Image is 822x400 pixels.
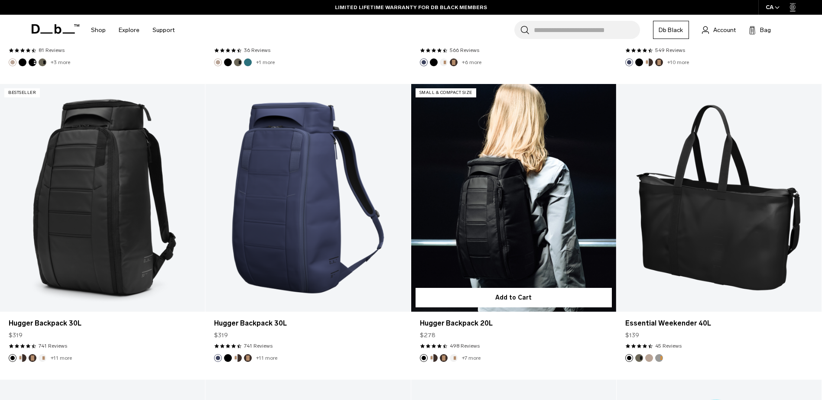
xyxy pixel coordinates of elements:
button: Charcoal Grey [29,58,36,66]
button: Blue Hour [214,354,222,362]
a: 566 reviews [450,46,479,54]
a: Hugger Backpack 20L [420,318,608,329]
button: Espresso [655,58,663,66]
button: Black Out [430,58,438,66]
button: Add to Cart [416,288,612,307]
button: Blue Hour [420,58,428,66]
a: 45 reviews [655,342,682,350]
a: Hugger Backpack 30L [205,84,410,312]
button: Black Out [9,354,16,362]
a: Shop [91,15,106,45]
button: Cappuccino [19,354,26,362]
a: +6 more [462,59,481,65]
span: $278 [420,331,435,340]
a: 81 reviews [39,46,65,54]
a: LIMITED LIFETIME WARRANTY FOR DB BLACK MEMBERS [335,3,487,11]
p: Bestseller [4,88,40,97]
a: Essential Weekender 40L [625,318,813,329]
a: Support [153,15,175,45]
span: $319 [9,331,23,340]
button: Black Out [420,354,428,362]
span: $139 [625,331,639,340]
button: Cappuccino [430,354,438,362]
a: +11 more [51,355,72,361]
a: Hugger Backpack 30L [214,318,402,329]
button: Black Out [19,58,26,66]
span: Bag [760,26,771,35]
a: +11 more [256,355,277,361]
button: Black Out [635,58,643,66]
button: Black Out [224,58,232,66]
a: +1 more [256,59,275,65]
button: Black Out [625,354,633,362]
button: Forest Green [234,58,242,66]
button: Sand Grey [655,354,663,362]
a: 741 reviews [39,342,67,350]
button: Cappuccino [234,354,242,362]
button: Blue Hour [625,58,633,66]
button: Bag [749,25,771,35]
button: Fogbow Beige [645,354,653,362]
a: Explore [119,15,140,45]
button: Cappuccino [645,58,653,66]
a: +7 more [462,355,481,361]
button: Oatmilk [39,354,46,362]
span: $319 [214,331,228,340]
a: +10 more [667,59,689,65]
button: Oatmilk [450,354,458,362]
button: Forest Green [39,58,46,66]
button: Forest Green [635,354,643,362]
button: Oatmilk [440,58,448,66]
button: Espresso [29,354,36,362]
p: Small & Compact Size [416,88,476,97]
a: Db Black [653,21,689,39]
a: Account [702,25,736,35]
button: Fogbow Beige [214,58,222,66]
button: Espresso [450,58,458,66]
button: Fogbow Beige [9,58,16,66]
a: 36 reviews [244,46,270,54]
button: Espresso [244,354,252,362]
button: Midnight Teal [244,58,252,66]
a: Essential Weekender 40L [617,84,822,312]
nav: Main Navigation [84,15,181,45]
a: 741 reviews [244,342,273,350]
span: Account [713,26,736,35]
a: 498 reviews [450,342,480,350]
a: Hugger Backpack 20L [411,84,616,312]
button: Black Out [224,354,232,362]
a: Hugger Backpack 30L [9,318,196,329]
a: 549 reviews [655,46,685,54]
a: +3 more [51,59,70,65]
button: Espresso [440,354,448,362]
